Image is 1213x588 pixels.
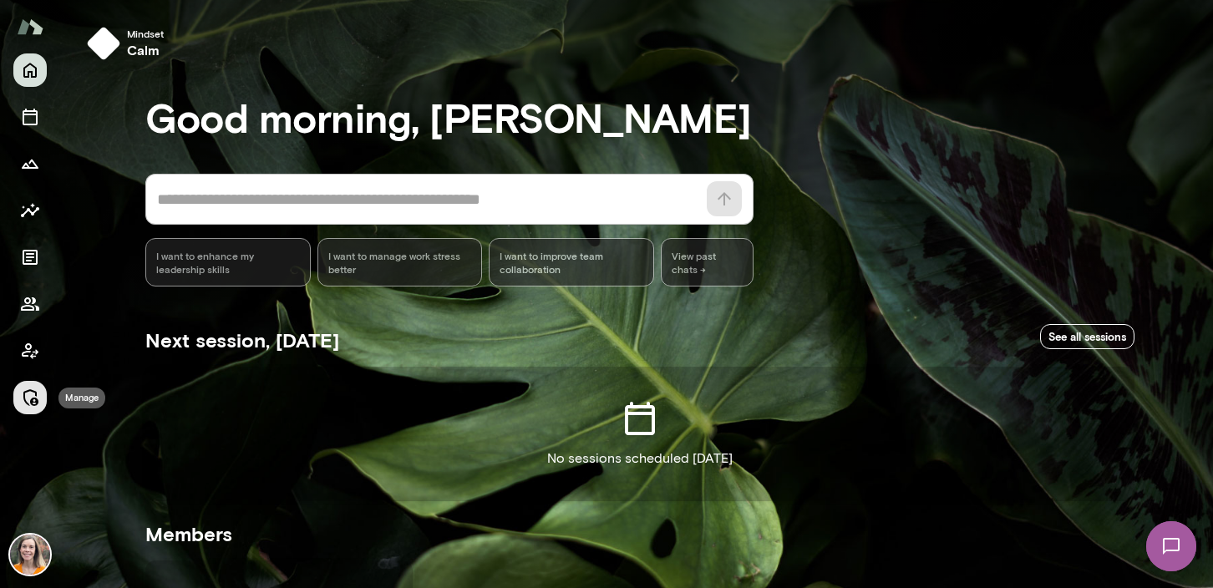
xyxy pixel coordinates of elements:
span: Mindset [127,27,164,40]
button: Sessions [13,100,47,134]
button: Mindsetcalm [80,20,177,67]
img: Mento [17,11,43,43]
button: Documents [13,241,47,274]
img: mindset [87,27,120,60]
button: Members [13,287,47,321]
div: I want to enhance my leadership skills [145,238,311,286]
button: Home [13,53,47,87]
button: Client app [13,334,47,367]
h3: Good morning, [PERSON_NAME] [145,94,1134,140]
p: No sessions scheduled [DATE] [547,449,733,469]
span: I want to improve team collaboration [500,249,643,276]
h5: Members [145,520,1134,547]
span: I want to enhance my leadership skills [156,249,300,276]
div: I want to manage work stress better [317,238,483,286]
button: Manage [13,381,47,414]
img: Carrie Kelly [10,535,50,575]
span: I want to manage work stress better [328,249,472,276]
button: Growth Plan [13,147,47,180]
button: Insights [13,194,47,227]
span: View past chats -> [661,238,754,286]
div: Manage [58,388,105,408]
div: I want to improve team collaboration [489,238,654,286]
h5: Next session, [DATE] [145,327,339,353]
a: See all sessions [1040,324,1134,350]
h6: calm [127,40,164,60]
